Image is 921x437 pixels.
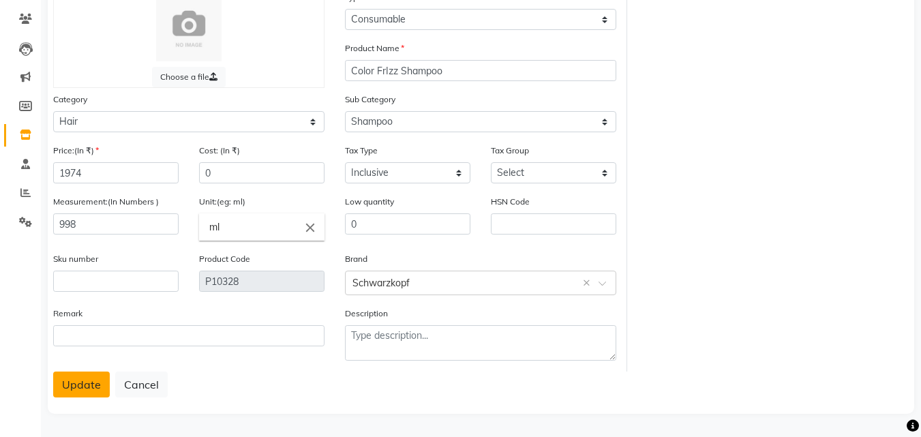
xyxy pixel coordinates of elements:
[53,372,110,397] button: Update
[303,220,318,235] i: Close
[53,145,99,157] label: Price:(In ₹)
[199,271,324,292] input: Leave empty to Autogenerate
[491,196,530,208] label: HSN Code
[199,145,240,157] label: Cost: (In ₹)
[53,307,82,320] label: Remark
[152,67,226,87] label: Choose a file
[345,42,404,55] label: Product Name
[491,145,529,157] label: Tax Group
[53,253,98,265] label: Sku number
[345,145,378,157] label: Tax Type
[345,196,394,208] label: Low quantity
[345,93,395,106] label: Sub Category
[199,253,250,265] label: Product Code
[53,196,159,208] label: Measurement:(In Numbers )
[345,253,367,265] label: Brand
[199,196,245,208] label: Unit:(eg: ml)
[53,93,87,106] label: Category
[115,372,168,397] button: Cancel
[345,307,388,320] label: Description
[583,276,594,290] span: Clear all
